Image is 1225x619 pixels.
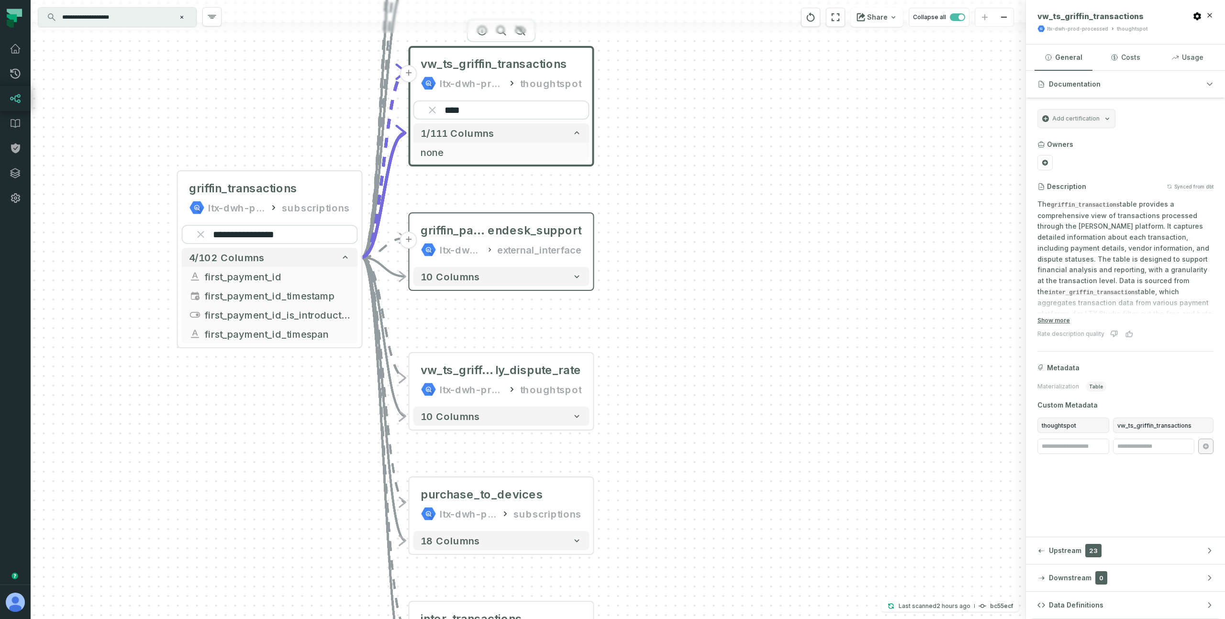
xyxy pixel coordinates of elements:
[1037,317,1070,324] button: Show more
[990,603,1013,609] h4: bc55ecf
[936,602,970,609] relative-time: Sep 28, 2025, 1:08 PM GMT+3
[421,56,567,72] span: vw_ts_griffin_transactions
[189,290,200,301] span: timestamp
[1047,25,1108,33] div: ltx-dwh-prod-processed
[1037,330,1104,338] div: Rate description quality
[189,181,297,196] span: griffin_transactions
[1037,11,1144,21] span: vw_ts_griffin_transactions
[413,143,589,162] button: none
[189,271,200,282] span: string
[361,133,405,257] g: Edge from 1dde86780a9756321a2dd1318f568811 to f3560b8c1be15e9e58d21ea4297b8200
[881,600,1019,612] button: Last scanned[DATE] 1:08:45 PMbc55ecf
[488,223,581,238] span: endesk_support
[1037,383,1079,390] span: Materialization
[1047,140,1073,149] h3: Owners
[189,309,200,321] span: boolean
[1047,182,1086,191] h3: Description
[1086,381,1106,392] span: table
[1049,79,1101,89] span: Documentation
[1049,600,1103,610] span: Data Definitions
[181,267,357,286] button: first_payment_id
[421,145,581,159] span: none
[520,76,581,91] div: thoughtspot
[421,363,581,378] div: vw_ts_griffin_transactions_monthly_dispute_rate
[1096,44,1154,70] button: Costs
[421,223,488,238] span: griffin_payments_z
[189,328,200,340] span: string
[204,327,350,341] span: first_payment_id_timespan
[1158,44,1216,70] button: Usage
[1167,184,1214,189] button: Synced from dbt
[440,76,503,91] div: ltx-dwh-prod-processed
[181,305,357,324] button: first_payment_id_is_introductory_offer
[1085,544,1102,557] span: 23
[421,410,480,422] span: 10 columns
[1037,109,1115,128] button: Add certification
[421,223,581,238] div: griffin_payments_zendesk_support
[400,232,417,249] button: +
[1035,44,1092,70] button: General
[181,286,357,305] button: first_payment_id_timestamp
[899,601,970,611] p: Last scanned
[6,593,25,612] img: avatar of Aviel Bar-Yossef
[1026,71,1225,98] button: Documentation
[1026,592,1225,619] button: Data Definitions
[1049,573,1091,583] span: Downstream
[1037,418,1109,433] span: thoughtspot
[1026,564,1225,591] button: Downstream0
[440,242,482,257] div: ltx-dwh-prod-processed
[1117,25,1147,33] div: thoughtspot
[193,227,208,242] button: Clear
[361,257,405,276] g: Edge from 1dde86780a9756321a2dd1318f568811 to 75de66909cb8d912c94d65485cb2dd98
[204,308,350,322] span: first_payment_id_is_introductory_offer
[400,65,417,82] button: +
[361,257,405,378] g: Edge from 1dde86780a9756321a2dd1318f568811 to baa6e065a3d24c0ece1f8d783e8fd5e0
[1048,289,1138,296] code: inter_griffin_transactions
[361,238,405,257] g: Edge from 1dde86780a9756321a2dd1318f568811 to 75de66909cb8d912c94d65485cb2dd98
[421,271,480,282] span: 10 columns
[1049,546,1081,555] span: Upstream
[421,127,494,139] span: 1/111 columns
[1037,400,1214,410] span: Custom Metadata
[11,572,19,580] div: Tooltip anchor
[282,200,350,215] div: subscriptions
[513,506,581,521] div: subscriptions
[1037,199,1214,331] p: The table provides a comprehensive view of transactions processed through the [PERSON_NAME] platf...
[1047,363,1080,373] span: Metadata
[421,487,543,502] div: purchase_to_devices
[1113,418,1214,433] span: vw_ts_griffin_transactions
[204,269,350,284] span: first_payment_id
[1051,202,1120,209] code: griffin_transactions
[440,382,503,397] div: ltx-dwh-prod-processed
[440,506,496,521] div: ltx-dwh-prod-processed
[497,242,581,257] div: external_interface
[181,324,357,343] button: first_payment_id_timespan
[424,102,440,118] button: Clear
[1026,537,1225,564] button: Upstream23
[1052,115,1100,122] span: Add certification
[909,8,969,27] button: Collapse all
[421,363,495,378] span: vw_ts_griffin_transactions_month
[520,382,581,397] div: thoughtspot
[189,252,265,263] span: 4/102 columns
[361,257,405,416] g: Edge from 1dde86780a9756321a2dd1318f568811 to baa6e065a3d24c0ece1f8d783e8fd5e0
[208,200,265,215] div: ltx-dwh-prod-processed
[994,8,1013,27] button: zoom out
[361,257,405,502] g: Edge from 1dde86780a9756321a2dd1318f568811 to e03e406a82f8181877d5d980819aa3d7
[851,8,903,27] button: Share
[421,535,480,546] span: 18 columns
[1095,571,1107,585] span: 0
[204,288,350,303] span: first_payment_id_timestamp
[495,363,581,378] span: ly_dispute_rate
[361,257,405,541] g: Edge from 1dde86780a9756321a2dd1318f568811 to e03e406a82f8181877d5d980819aa3d7
[177,12,187,22] button: Clear search query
